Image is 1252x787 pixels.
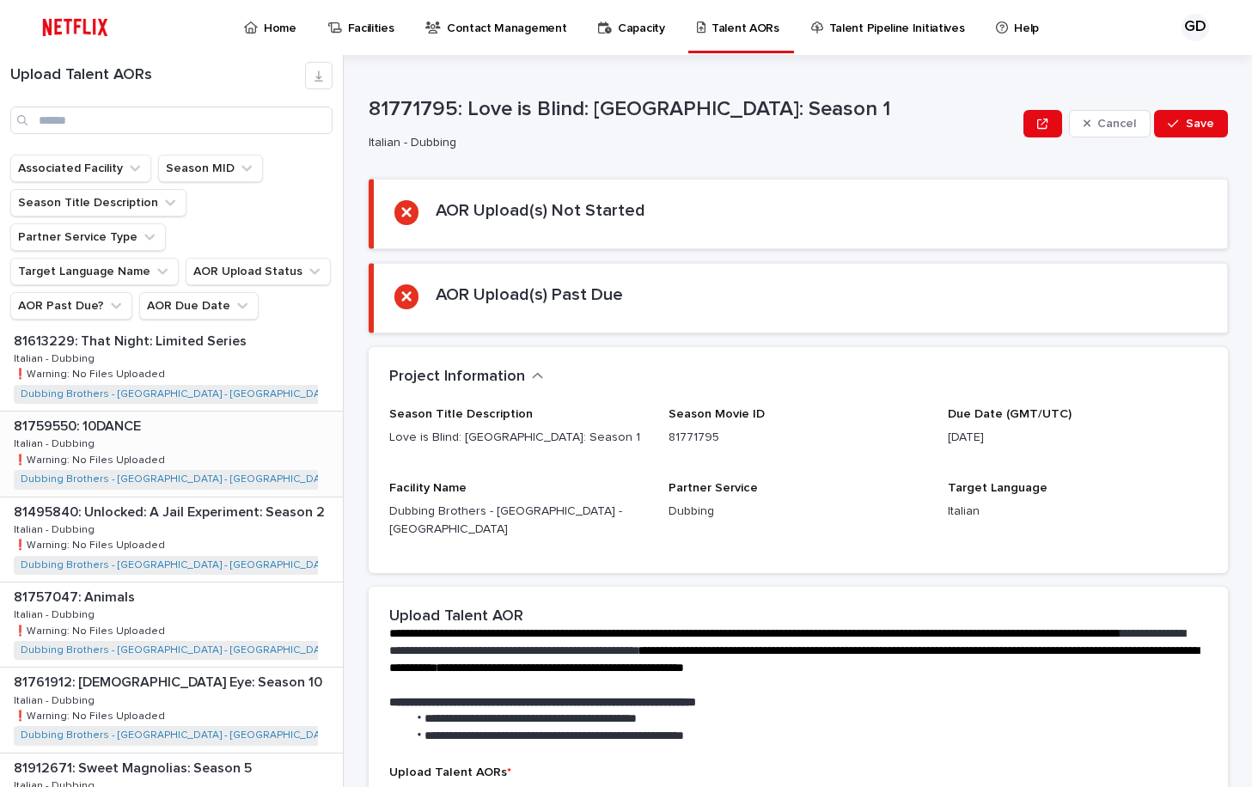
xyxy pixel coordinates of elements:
span: Cancel [1097,118,1136,130]
p: 81613229: That Night: Limited Series [14,330,250,350]
button: Partner Service Type [10,223,166,251]
div: GD [1182,14,1209,41]
p: 81771795 [669,429,927,447]
p: Italian - Dubbing [14,606,98,621]
p: ❗️Warning: No Files Uploaded [14,536,168,552]
span: Partner Service [669,482,758,494]
p: Italian - Dubbing [369,136,1011,150]
p: 81912671: Sweet Magnolias: Season 5 [14,757,255,777]
h2: Project Information [389,368,525,387]
button: AOR Past Due? [10,292,132,320]
p: 81759550: 10DANCE [14,415,144,435]
input: Search [10,107,333,134]
p: 81761912: [DEMOGRAPHIC_DATA] Eye: Season 10 [14,671,326,691]
span: Season Title Description [389,408,533,420]
button: Target Language Name [10,258,179,285]
h1: Upload Talent AORs [10,66,305,85]
button: Cancel [1069,110,1151,137]
a: Dubbing Brothers - [GEOGRAPHIC_DATA] - [GEOGRAPHIC_DATA] [21,559,334,571]
button: Season Title Description [10,189,186,217]
p: Italian - Dubbing [14,521,98,536]
span: Facility Name [389,482,467,494]
p: Dubbing Brothers - [GEOGRAPHIC_DATA] - [GEOGRAPHIC_DATA] [389,503,648,539]
p: Italian [948,503,1206,521]
p: 81771795: Love is Blind: [GEOGRAPHIC_DATA]: Season 1 [369,97,1017,122]
a: Dubbing Brothers - [GEOGRAPHIC_DATA] - [GEOGRAPHIC_DATA] [21,729,334,741]
p: ❗️Warning: No Files Uploaded [14,622,168,638]
p: ❗️Warning: No Files Uploaded [14,365,168,381]
button: AOR Upload Status [186,258,331,285]
p: Italian - Dubbing [14,435,98,450]
p: 81757047: Animals [14,586,138,606]
button: AOR Due Date [139,292,259,320]
p: [DATE] [948,429,1206,447]
button: Associated Facility [10,155,151,182]
button: Project Information [389,368,544,387]
button: Season MID [158,155,263,182]
span: Season Movie ID [669,408,765,420]
h2: AOR Upload(s) Past Due [436,284,623,305]
p: Dubbing [669,503,927,521]
span: Save [1186,118,1214,130]
p: 81495840: Unlocked: A Jail Experiment: Season 2 [14,501,328,521]
span: Target Language [948,482,1047,494]
a: Dubbing Brothers - [GEOGRAPHIC_DATA] - [GEOGRAPHIC_DATA] [21,388,334,400]
h2: AOR Upload(s) Not Started [436,200,645,221]
p: Italian - Dubbing [14,692,98,707]
img: ifQbXi3ZQGMSEF7WDB7W [34,10,116,45]
p: Italian - Dubbing [14,350,98,365]
p: ❗️Warning: No Files Uploaded [14,451,168,467]
h2: Upload Talent AOR [389,607,523,626]
a: Dubbing Brothers - [GEOGRAPHIC_DATA] - [GEOGRAPHIC_DATA] [21,644,334,656]
p: ❗️Warning: No Files Uploaded [14,707,168,723]
span: Due Date (GMT/UTC) [948,408,1072,420]
button: Save [1154,110,1227,137]
span: Upload Talent AORs [389,766,511,778]
p: Love is Blind: [GEOGRAPHIC_DATA]: Season 1 [389,429,648,447]
a: Dubbing Brothers - [GEOGRAPHIC_DATA] - [GEOGRAPHIC_DATA] [21,473,334,485]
